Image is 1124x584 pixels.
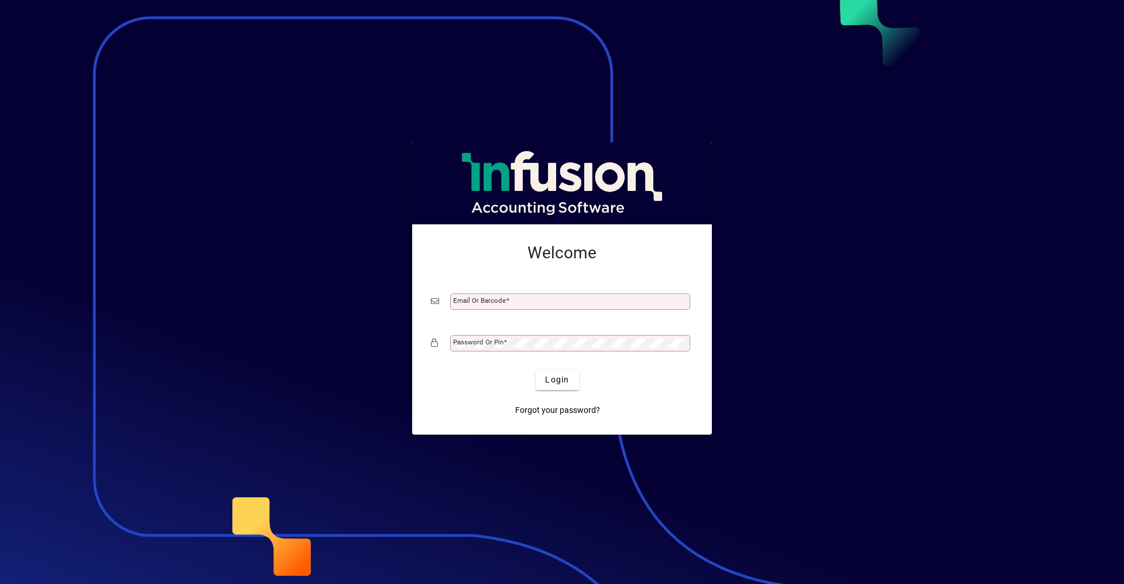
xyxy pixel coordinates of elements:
[510,399,605,421] a: Forgot your password?
[545,374,569,386] span: Login
[536,369,578,390] button: Login
[431,243,693,263] h2: Welcome
[453,338,503,346] mat-label: Password or Pin
[515,404,600,416] span: Forgot your password?
[453,296,506,305] mat-label: Email or Barcode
